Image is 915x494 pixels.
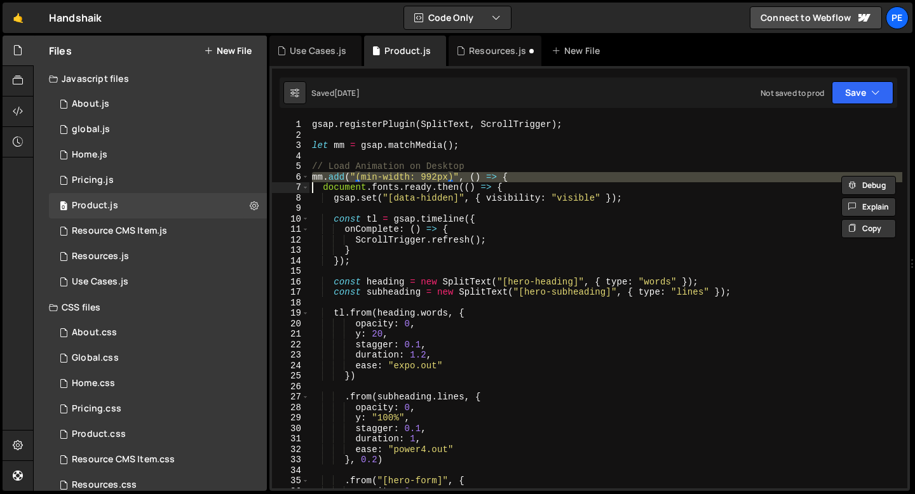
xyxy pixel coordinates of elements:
[49,371,267,396] div: 16572/45056.css
[272,382,309,392] div: 26
[49,320,267,345] div: 16572/45487.css
[72,98,109,110] div: About.js
[49,193,267,218] div: 16572/45211.js
[272,392,309,403] div: 27
[72,276,128,288] div: Use Cases.js
[49,422,267,447] div: 16572/45330.css
[72,352,119,364] div: Global.css
[272,214,309,225] div: 10
[272,287,309,298] div: 17
[841,219,896,238] button: Copy
[272,298,309,309] div: 18
[272,119,309,130] div: 1
[272,455,309,465] div: 33
[49,44,72,58] h2: Files
[49,91,267,117] div: 16572/45486.js
[469,44,526,57] div: Resources.js
[761,88,824,98] div: Not saved to prod
[34,66,267,91] div: Javascript files
[72,251,129,262] div: Resources.js
[49,142,267,168] div: 16572/45051.js
[272,203,309,214] div: 9
[49,10,102,25] div: Handshaik
[49,447,267,472] div: 16572/46626.css
[272,151,309,162] div: 4
[272,340,309,350] div: 22
[204,46,252,56] button: New File
[832,81,893,104] button: Save
[311,88,360,98] div: Saved
[272,403,309,413] div: 28
[552,44,605,57] div: New File
[72,327,117,338] div: About.css
[49,168,267,193] div: 16572/45430.js
[272,371,309,382] div: 25
[49,244,267,269] div: 16572/46394.js
[272,224,309,235] div: 11
[49,117,267,142] div: 16572/45061.js
[272,319,309,330] div: 20
[72,479,137,491] div: Resources.css
[272,193,309,204] div: 8
[3,3,34,33] a: 🤙
[272,476,309,486] div: 35
[49,218,267,244] div: 16572/46625.js
[72,403,121,415] div: Pricing.css
[272,235,309,246] div: 12
[272,172,309,183] div: 6
[841,176,896,195] button: Debug
[272,329,309,340] div: 21
[272,182,309,193] div: 7
[272,161,309,172] div: 5
[72,124,110,135] div: global.js
[272,245,309,256] div: 13
[49,345,267,371] div: 16572/45138.css
[841,197,896,217] button: Explain
[72,429,126,440] div: Product.css
[72,149,107,161] div: Home.js
[72,378,115,389] div: Home.css
[72,175,114,186] div: Pricing.js
[272,256,309,267] div: 14
[60,202,67,212] span: 0
[886,6,909,29] a: Pe
[272,413,309,424] div: 29
[34,295,267,320] div: CSS files
[750,6,882,29] a: Connect to Webflow
[72,200,118,211] div: Product.js
[384,44,431,57] div: Product.js
[272,130,309,141] div: 2
[272,361,309,371] div: 24
[272,424,309,434] div: 30
[272,140,309,151] div: 3
[334,88,360,98] div: [DATE]
[272,434,309,444] div: 31
[272,277,309,288] div: 16
[72,454,175,465] div: Resource CMS Item.css
[272,308,309,319] div: 19
[272,266,309,277] div: 15
[272,350,309,361] div: 23
[72,225,167,237] div: Resource CMS Item.js
[272,465,309,476] div: 34
[272,444,309,455] div: 32
[49,396,267,422] div: 16572/45431.css
[404,6,511,29] button: Code Only
[290,44,346,57] div: Use Cases.js
[49,269,267,295] div: 16572/45332.js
